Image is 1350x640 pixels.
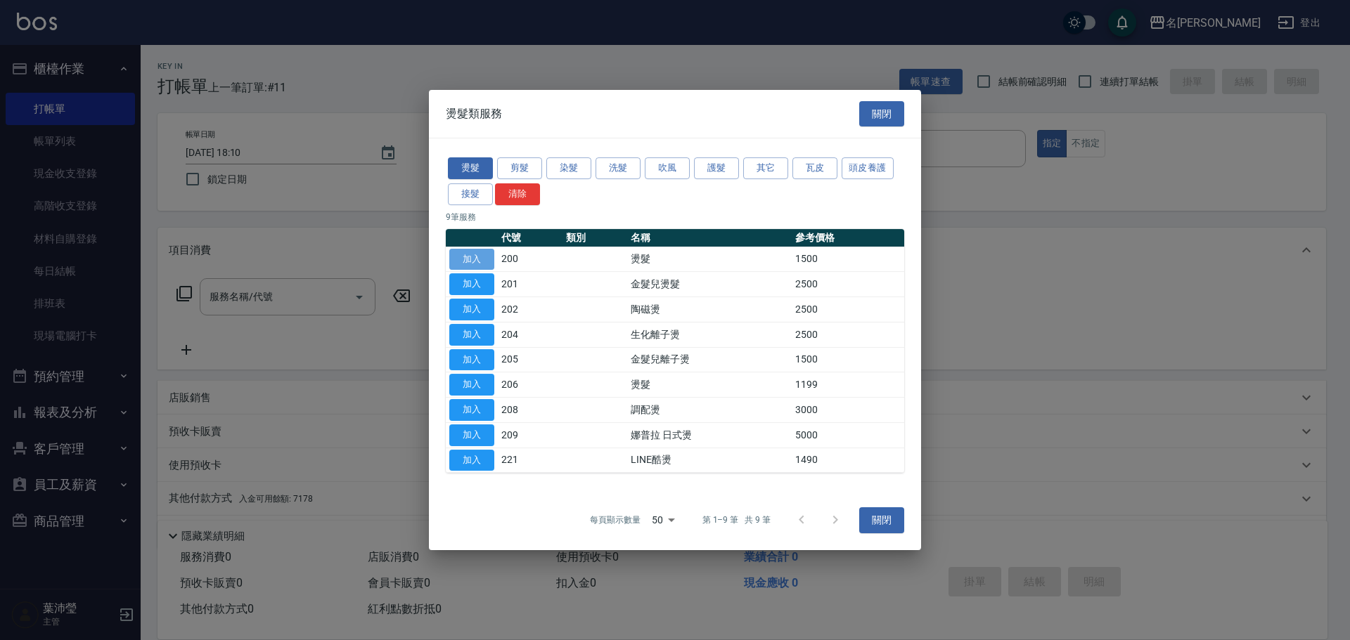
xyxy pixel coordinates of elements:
[792,372,904,398] td: 1199
[627,272,792,297] td: 金髮兒燙髮
[627,398,792,423] td: 調配燙
[792,448,904,473] td: 1490
[792,297,904,322] td: 2500
[446,211,904,223] p: 9 筆服務
[792,157,837,179] button: 瓦皮
[449,374,494,396] button: 加入
[792,272,904,297] td: 2500
[498,322,562,347] td: 204
[498,272,562,297] td: 201
[498,247,562,272] td: 200
[859,507,904,533] button: 關閉
[859,101,904,127] button: 關閉
[448,183,493,205] button: 接髮
[449,349,494,371] button: 加入
[498,372,562,398] td: 206
[498,297,562,322] td: 202
[792,322,904,347] td: 2500
[449,450,494,471] button: 加入
[449,424,494,446] button: 加入
[449,399,494,421] button: 加入
[497,157,542,179] button: 剪髮
[562,229,627,247] th: 類別
[645,157,690,179] button: 吹風
[792,347,904,372] td: 1500
[627,297,792,322] td: 陶磁燙
[792,422,904,448] td: 5000
[498,398,562,423] td: 208
[546,157,591,179] button: 染髮
[627,229,792,247] th: 名稱
[590,514,641,526] p: 每頁顯示數量
[498,229,562,247] th: 代號
[842,157,894,179] button: 頭皮養護
[792,229,904,247] th: 參考價格
[694,157,739,179] button: 護髮
[646,501,680,539] div: 50
[792,247,904,272] td: 1500
[498,422,562,448] td: 209
[627,347,792,372] td: 金髮兒離子燙
[495,183,540,205] button: 清除
[446,107,502,121] span: 燙髮類服務
[449,299,494,320] button: 加入
[449,273,494,295] button: 加入
[448,157,493,179] button: 燙髮
[627,448,792,473] td: LINE酷燙
[627,372,792,398] td: 燙髮
[702,514,771,526] p: 第 1–9 筆 共 9 筆
[627,422,792,448] td: 娜普拉 日式燙
[627,322,792,347] td: 生化離子燙
[449,324,494,346] button: 加入
[627,247,792,272] td: 燙髮
[792,398,904,423] td: 3000
[498,347,562,372] td: 205
[743,157,788,179] button: 其它
[596,157,641,179] button: 洗髮
[449,249,494,270] button: 加入
[498,448,562,473] td: 221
